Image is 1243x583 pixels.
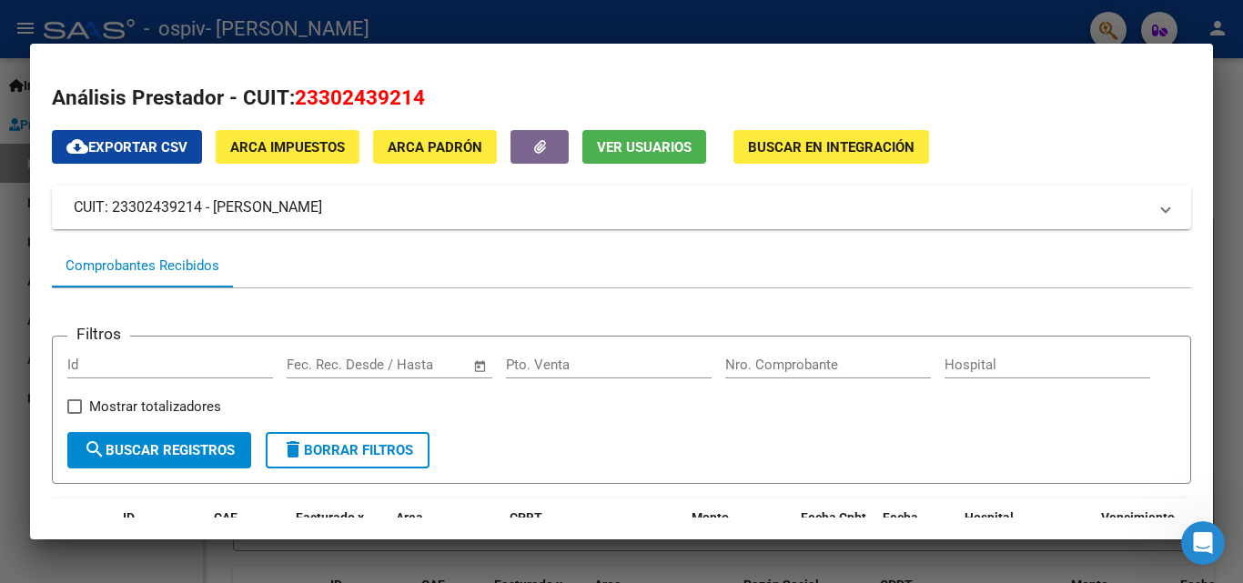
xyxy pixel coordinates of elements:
button: Buscar Registros [67,432,251,468]
mat-icon: search [84,438,106,460]
input: Fecha inicio [287,357,360,373]
button: Buscar en Integración [733,130,929,164]
iframe: Intercom live chat [1181,521,1225,565]
span: Fecha Recibido [883,510,934,546]
span: Ver Usuarios [597,139,692,156]
button: ARCA Impuestos [216,130,359,164]
button: Exportar CSV [52,130,202,164]
mat-panel-title: CUIT: 23302439214 - [PERSON_NAME] [74,196,1147,218]
datatable-header-cell: Area [389,498,502,578]
mat-icon: delete [282,438,304,460]
datatable-header-cell: CAE [207,498,288,578]
span: 23302439214 [295,85,425,109]
datatable-header-cell: ID [116,498,207,578]
span: Mostrar totalizadores [89,396,221,417]
span: Hospital [965,510,1014,525]
mat-icon: cloud_download [66,136,88,157]
span: ARCA Padrón [388,139,482,156]
span: CAE [214,510,237,525]
span: Vencimiento Auditoría [1101,510,1175,546]
datatable-header-cell: CPBT [502,498,684,578]
datatable-header-cell: Vencimiento Auditoría [1094,498,1176,578]
h2: Análisis Prestador - CUIT: [52,83,1191,114]
span: Borrar Filtros [282,442,413,458]
input: Fecha fin [377,357,465,373]
span: Monto [692,510,729,525]
datatable-header-cell: Hospital [957,498,1094,578]
button: Ver Usuarios [582,130,706,164]
span: Facturado x Orden De [296,510,364,546]
datatable-header-cell: Facturado x Orden De [288,498,389,578]
span: Fecha Cpbt [801,510,866,525]
span: ID [123,510,135,525]
button: Borrar Filtros [266,432,429,468]
span: Buscar Registros [84,442,235,458]
span: Exportar CSV [66,139,187,156]
h3: Filtros [67,322,130,346]
datatable-header-cell: Fecha Recibido [875,498,957,578]
button: Open calendar [470,356,491,377]
div: Comprobantes Recibidos [66,256,219,276]
mat-expansion-panel-header: CUIT: 23302439214 - [PERSON_NAME] [52,186,1191,229]
span: CPBT [510,510,542,525]
datatable-header-cell: Monto [684,498,793,578]
datatable-header-cell: Fecha Cpbt [793,498,875,578]
span: Area [396,510,423,525]
span: Buscar en Integración [748,139,915,156]
span: ARCA Impuestos [230,139,345,156]
button: ARCA Padrón [373,130,497,164]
